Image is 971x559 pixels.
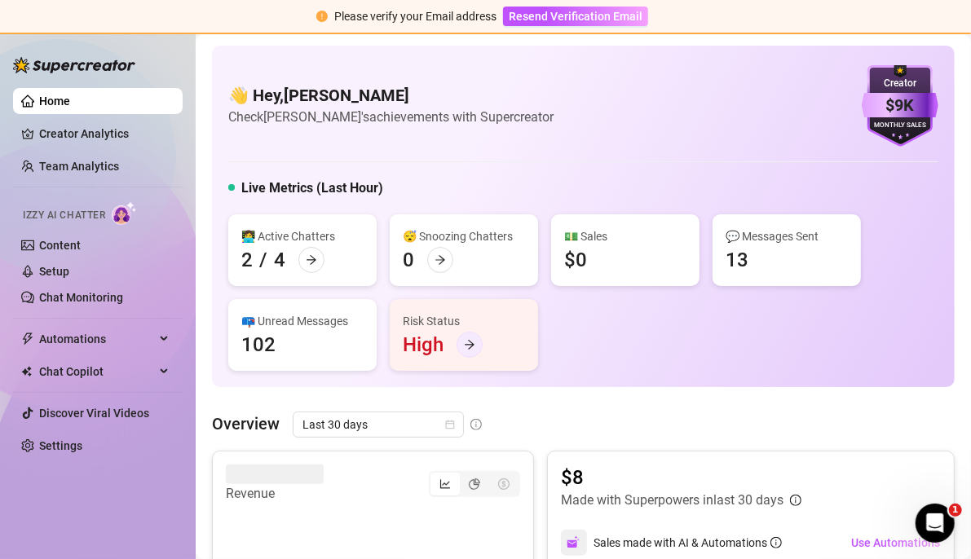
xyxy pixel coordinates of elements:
div: 💵 Sales [564,227,686,245]
span: Izzy AI Chatter [23,208,105,223]
span: arrow-right [306,254,317,266]
div: 👩‍💻 Active Chatters [241,227,364,245]
span: line-chart [439,478,451,490]
img: svg%3e [567,535,581,550]
span: Use Automations [851,536,940,549]
div: 📪 Unread Messages [241,312,364,330]
article: Revenue [226,484,324,504]
span: info-circle [470,419,482,430]
div: 2 [241,247,253,273]
article: Check [PERSON_NAME]'s achievements with Supercreator [228,107,554,127]
div: Please verify your Email address [334,7,497,25]
span: Last 30 days [302,412,454,437]
span: arrow-right [435,254,446,266]
div: 💬 Messages Sent [726,227,848,245]
img: Chat Copilot [21,366,32,377]
div: 0 [403,247,414,273]
div: 102 [241,332,276,358]
img: logo-BBDzfeDw.svg [13,57,135,73]
span: arrow-right [464,339,475,350]
img: AI Chatter [112,201,137,225]
span: dollar-circle [498,478,510,490]
a: Settings [39,439,82,452]
div: 4 [274,247,285,273]
article: Overview [212,412,280,436]
a: Team Analytics [39,160,119,173]
div: segmented control [429,471,520,497]
div: $9K [862,93,938,118]
span: calendar [445,420,455,429]
a: Discover Viral Videos [39,407,149,420]
span: pie-chart [469,478,480,490]
span: Chat Copilot [39,359,155,385]
button: Resend Verification Email [503,7,648,26]
span: info-circle [790,495,801,506]
span: 1 [949,504,962,517]
div: 😴 Snoozing Chatters [403,227,525,245]
a: Creator Analytics [39,121,170,147]
span: thunderbolt [21,332,34,346]
a: Chat Monitoring [39,291,123,304]
div: Risk Status [403,312,525,330]
span: Automations [39,326,155,352]
button: Use Automations [850,530,941,556]
a: Home [39,95,70,108]
h4: 👋 Hey, [PERSON_NAME] [228,84,554,107]
span: info-circle [770,537,782,548]
div: Monthly Sales [862,121,938,131]
a: Content [39,239,81,252]
img: purple-badge-B9DA21FR.svg [862,65,938,147]
div: 13 [726,247,748,273]
iframe: Intercom live chat [916,504,955,543]
span: Resend Verification Email [509,10,642,23]
div: $0 [564,247,587,273]
article: $8 [561,464,801,491]
span: exclamation-circle [316,11,328,22]
div: Sales made with AI & Automations [594,534,782,552]
h5: Live Metrics (Last Hour) [241,178,383,198]
div: Creator [862,76,938,91]
article: Made with Superpowers in last 30 days [561,491,783,510]
a: Setup [39,265,69,278]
